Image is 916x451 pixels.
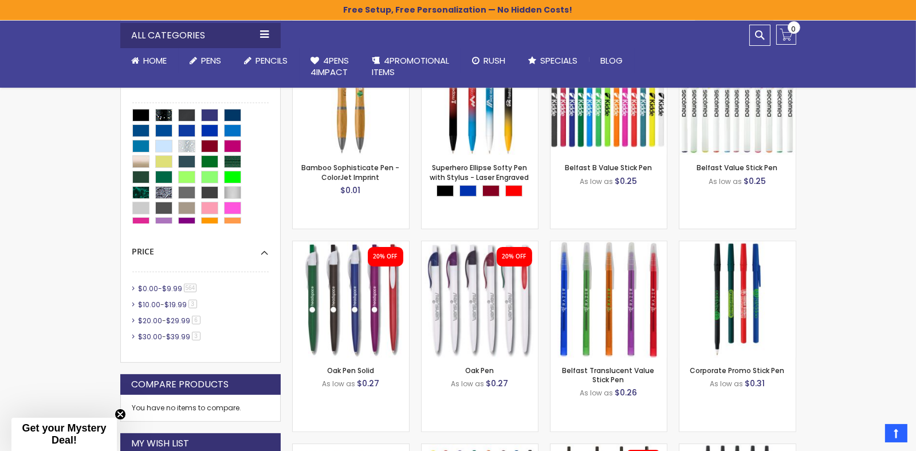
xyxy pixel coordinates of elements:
a: Superhero Ellipse Softy Pen with Stylus - Laser Engraved [430,163,529,182]
span: As low as [580,388,613,398]
span: Pencils [256,54,288,66]
div: Burgundy [482,185,500,197]
span: As low as [451,379,484,389]
a: Pencils [233,48,300,73]
span: As low as [710,379,743,389]
span: 3 [188,300,197,308]
span: $10.00 [139,300,161,309]
span: 0 [792,23,796,34]
a: Oak Pen Solid [327,366,374,375]
a: $30.00-$39.993 [136,332,205,342]
a: Rush [461,48,517,73]
span: Pens [202,54,222,66]
span: 4PROMOTIONAL ITEMS [372,54,450,78]
span: $20.00 [139,316,163,325]
a: Specials [517,48,589,73]
iframe: Google Customer Reviews [821,420,916,451]
img: Belfast Value Stick Pen [679,38,796,155]
div: Blue [459,185,477,197]
a: Corporate Promo Stick Pen [690,366,785,375]
span: 564 [184,284,197,292]
a: Oak Pen Solid [293,241,409,250]
div: All Categories [120,23,281,48]
a: Belfast B Value Stick Pen [565,163,652,172]
img: Belfast B Value Stick Pen [551,38,667,155]
a: Blog [589,48,635,73]
a: $0.00-$9.99564 [136,284,201,293]
a: 4Pens4impact [300,48,361,85]
span: $39.99 [167,332,191,342]
span: Specials [541,54,578,66]
div: 20% OFF [374,253,398,261]
span: $0.26 [615,387,637,398]
a: 0 [776,25,796,45]
img: Bamboo Sophisticate Pen - ColorJet Imprint [293,38,409,155]
div: Red [505,185,522,197]
span: Blog [601,54,623,66]
img: Corporate Promo Stick Pen [679,241,796,358]
span: As low as [709,177,742,186]
span: 6 [192,316,201,324]
a: Belfast Translucent Value Stick Pen [551,241,667,250]
div: Black [437,185,454,197]
a: Bamboo Sophisticate Pen - ColorJet Imprint [302,163,400,182]
img: Oak Pen [422,241,538,358]
div: 20% OFF [502,253,526,261]
a: Oak Pen [465,366,494,375]
strong: Compare Products [132,378,229,391]
img: Superhero Ellipse Softy Pen with Stylus - Laser Engraved [422,38,538,155]
a: 4PROMOTIONALITEMS [361,48,461,85]
a: Home [120,48,179,73]
img: Oak Pen Solid [293,241,409,358]
span: $0.27 [357,378,379,389]
span: $0.27 [486,378,508,389]
div: Get your Mystery Deal!Close teaser [11,418,117,451]
a: $20.00-$29.996 [136,316,205,325]
span: As low as [322,379,355,389]
span: Get your Mystery Deal! [22,422,106,446]
button: Close teaser [115,409,126,420]
span: 4Pens 4impact [311,54,349,78]
a: Belfast Translucent Value Stick Pen [563,366,655,385]
span: $0.31 [745,378,765,389]
a: $10.00-$19.993 [136,300,201,309]
div: Price [132,238,269,257]
span: Home [144,54,167,66]
span: $29.99 [167,316,191,325]
span: 3 [192,332,201,340]
span: $30.00 [139,332,163,342]
span: $0.01 [341,185,361,196]
span: $0.25 [744,175,766,187]
span: As low as [580,177,613,186]
div: You have no items to compare. [120,395,281,422]
span: $0.00 [139,284,159,293]
strong: My Wish List [132,437,190,450]
a: Belfast Value Stick Pen [697,163,778,172]
a: Pens [179,48,233,73]
span: Rush [484,54,506,66]
span: $9.99 [163,284,183,293]
a: Oak Pen [422,241,538,250]
a: Corporate Promo Stick Pen [679,241,796,250]
img: Belfast Translucent Value Stick Pen [551,241,667,358]
span: $0.25 [615,175,637,187]
span: $19.99 [165,300,187,309]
